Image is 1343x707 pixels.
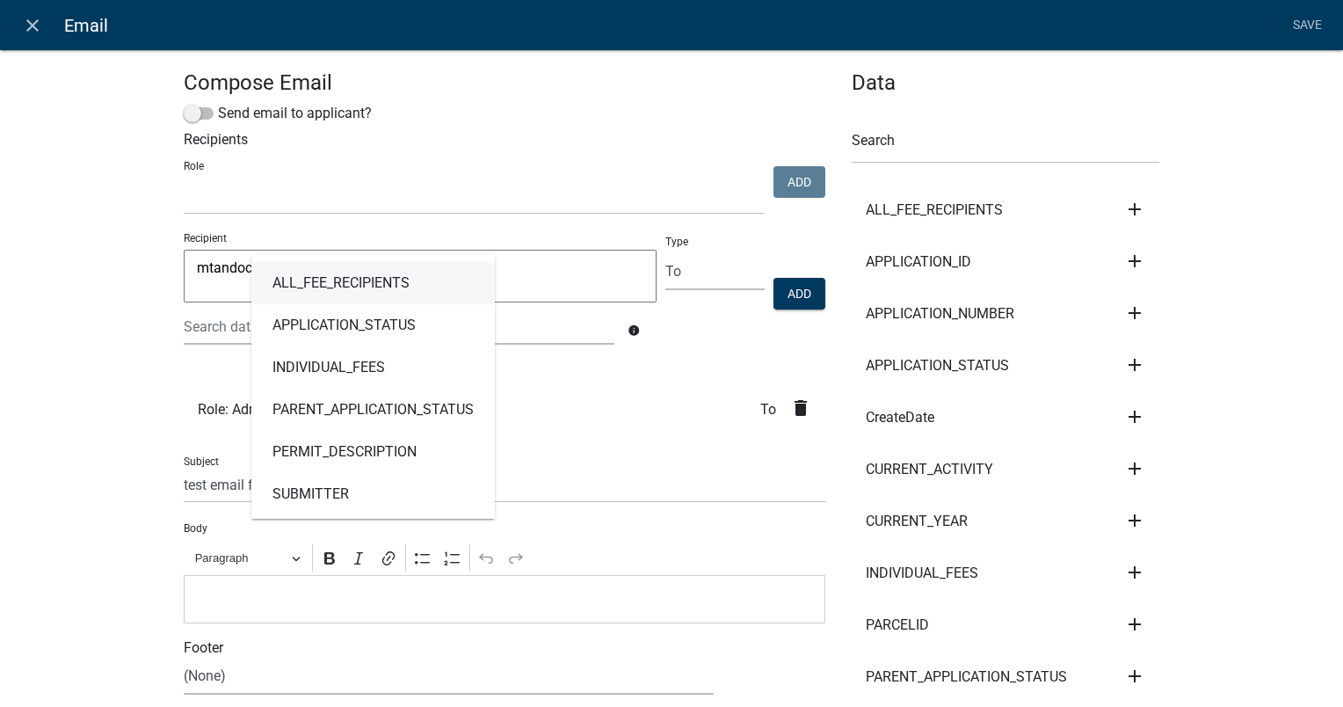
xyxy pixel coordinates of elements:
[773,166,825,198] button: Add
[171,638,838,659] div: Footer
[184,103,372,124] label: Send email to applicant?
[184,575,825,623] div: Editor editing area: main. Press Alt+0 for help.
[1124,251,1145,272] i: add
[251,473,495,515] a: SUBMITTER
[760,403,790,417] span: To
[195,548,287,569] span: Paragraph
[866,255,971,269] span: APPLICATION_ID
[866,359,1009,373] span: APPLICATION_STATUS
[628,324,640,337] i: info
[1124,406,1145,427] i: add
[198,403,272,417] span: Role: Admin
[272,361,385,375] span: INDIVIDUAL_FEES
[22,15,43,36] i: close
[184,523,207,534] label: Body
[272,276,410,290] span: ALL_FEE_RECIPIENTS
[1124,354,1145,375] i: add
[251,304,495,346] a: APPLICATION_STATUS
[272,318,416,332] span: APPLICATION_STATUS
[1124,302,1145,324] i: add
[852,70,1159,96] h4: Data
[1124,614,1145,635] i: add
[251,431,495,473] a: PERMIT_DESCRIPTION
[272,403,474,417] span: PARENT_APPLICATION_STATUS
[184,131,825,148] h6: Recipients
[187,544,309,572] button: Paragraph, Heading
[665,237,688,247] label: Type
[866,514,968,528] span: CURRENT_YEAR
[790,397,811,419] i: delete
[184,230,657,246] p: Recipient
[184,541,825,574] div: Editor toolbar
[184,309,614,345] input: Search data entities...
[1124,199,1145,220] i: add
[184,70,825,96] h4: Compose Email
[1124,562,1145,583] i: add
[866,463,993,477] span: CURRENT_ACTIVITY
[866,618,929,632] span: PARCELID
[64,8,108,43] span: Email
[773,278,825,310] button: Add
[1124,510,1145,531] i: add
[251,389,495,431] a: PARENT_APPLICATION_STATUS
[866,307,1014,321] span: APPLICATION_NUMBER
[866,566,978,580] span: INDIVIDUAL_FEES
[272,445,417,459] span: PERMIT_DESCRIPTION
[866,670,1067,684] span: PARENT_APPLICATION_STATUS
[184,161,204,171] label: Role
[1124,458,1145,479] i: add
[866,203,1003,217] span: ALL_FEE_RECIPIENTS
[251,262,495,304] a: ALL_FEE_RECIPIENTS
[1124,666,1145,687] i: add
[272,487,349,501] span: SUBMITTER
[866,411,934,425] span: CreateDate
[251,515,495,558] a: TOTAL_FEES
[251,346,495,389] a: INDIVIDUAL_FEES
